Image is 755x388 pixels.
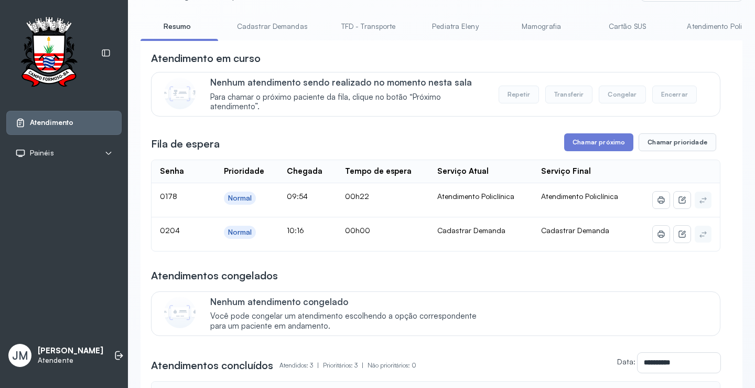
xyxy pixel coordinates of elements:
p: Nenhum atendimento congelado [210,296,488,307]
div: Normal [228,194,252,203]
div: Serviço Atual [437,166,489,176]
span: Atendimento Policlínica [541,192,618,201]
a: TFD - Transporte [331,18,406,35]
h3: Atendimentos concluídos [151,358,273,373]
h3: Atendimentos congelados [151,268,278,283]
span: Atendimento [30,118,73,127]
a: Cartão SUS [590,18,664,35]
button: Transferir [545,86,593,103]
p: [PERSON_NAME] [38,346,103,356]
span: Painéis [30,149,54,158]
button: Repetir [499,86,539,103]
div: Serviço Final [541,166,591,176]
button: Chamar prioridade [639,133,716,151]
h3: Atendimento em curso [151,51,261,66]
p: Nenhum atendimento sendo realizado no momento nesta sala [210,77,488,88]
label: Data: [617,357,635,366]
div: Senha [160,166,184,176]
img: Imagem de CalloutCard [164,78,196,109]
a: Mamografia [504,18,578,35]
span: 0178 [160,192,177,201]
span: 00h22 [345,192,369,201]
span: Você pode congelar um atendimento escolhendo a opção correspondente para um paciente em andamento. [210,311,488,331]
span: 10:16 [287,226,304,235]
img: Logotipo do estabelecimento [11,17,87,90]
a: Atendimento [15,118,113,128]
a: Resumo [141,18,214,35]
p: Prioritários: 3 [323,358,368,373]
div: Chegada [287,166,322,176]
div: Cadastrar Demanda [437,226,524,235]
button: Chamar próximo [564,133,633,151]
p: Atendidos: 3 [279,358,323,373]
div: Tempo de espera [345,166,412,176]
span: | [362,361,363,369]
span: | [317,361,319,369]
p: Não prioritários: 0 [368,358,416,373]
button: Encerrar [652,86,697,103]
div: Normal [228,228,252,237]
span: 09:54 [287,192,308,201]
div: Atendimento Policlínica [437,192,524,201]
a: Pediatra Eleny [418,18,492,35]
div: Prioridade [224,166,264,176]
h3: Fila de espera [151,137,220,151]
span: 0204 [160,226,180,235]
p: Atendente [38,356,103,365]
a: Cadastrar Demandas [226,18,318,35]
img: Imagem de CalloutCard [164,297,196,328]
span: 00h00 [345,226,370,235]
span: Para chamar o próximo paciente da fila, clique no botão “Próximo atendimento”. [210,92,488,112]
button: Congelar [599,86,645,103]
span: Cadastrar Demanda [541,226,609,235]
